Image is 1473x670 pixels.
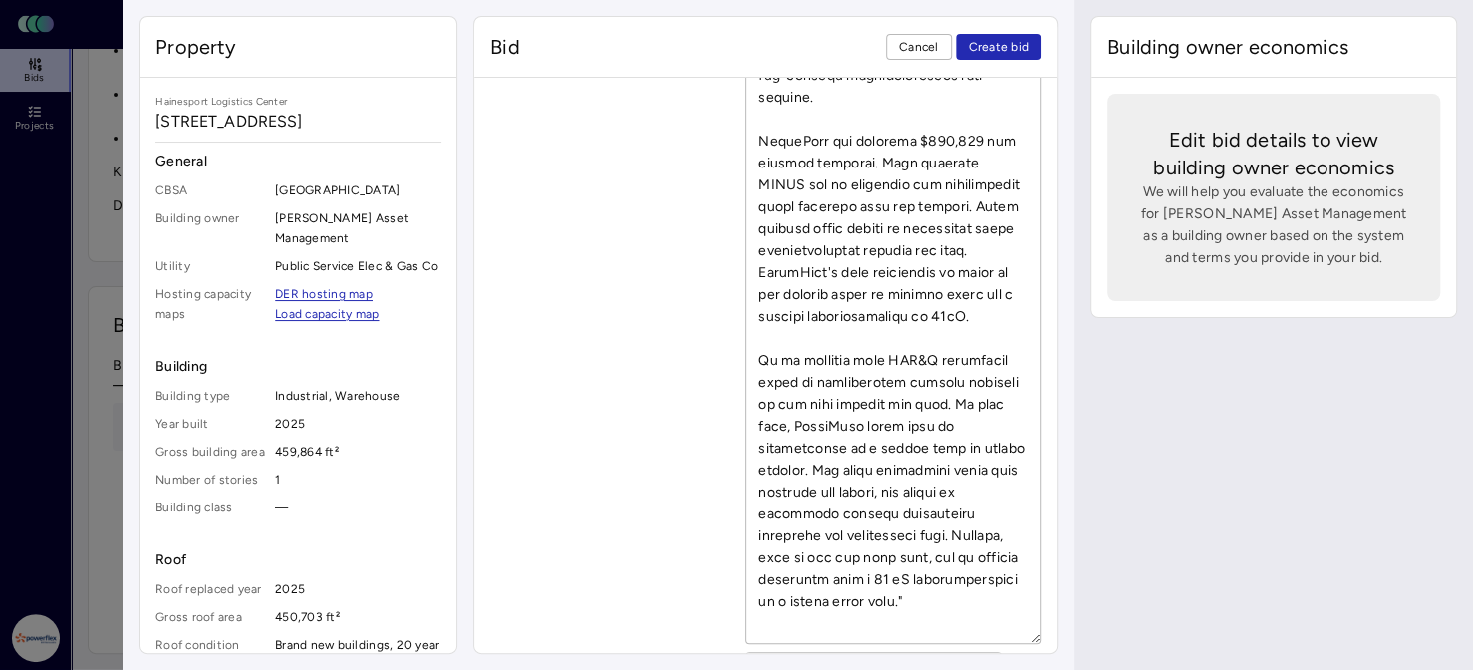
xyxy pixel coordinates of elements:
[275,607,441,627] span: 450,703 ft²
[155,284,267,324] span: Hosting capacity maps
[155,33,236,61] span: Property
[155,180,267,200] span: CBSA
[275,498,441,517] span: —
[1107,33,1348,61] span: Building owner economics
[155,442,267,462] span: Gross building area
[155,356,441,378] span: Building
[155,470,267,490] span: Number of stories
[155,208,267,248] span: Building owner
[275,256,441,276] span: Public Service Elec & Gas Co
[155,94,441,110] span: Hainesport Logistics Center
[155,151,441,172] span: General
[155,414,267,434] span: Year built
[155,256,267,276] span: Utility
[155,386,267,406] span: Building type
[275,180,441,200] span: [GEOGRAPHIC_DATA]
[275,414,441,434] span: 2025
[155,607,267,627] span: Gross roof area
[899,37,939,57] span: Cancel
[1139,126,1408,181] span: Edit bid details to view building owner economics
[490,33,519,61] span: Bid
[155,498,267,517] span: Building class
[886,34,952,60] button: Cancel
[275,470,441,490] span: 1
[956,34,1042,60] button: Create bid
[155,110,441,134] span: [STREET_ADDRESS]
[275,579,441,599] span: 2025
[275,386,441,406] span: Industrial, Warehouse
[275,208,441,248] span: [PERSON_NAME] Asset Management
[275,304,379,324] a: Load capacity map
[1139,181,1408,269] span: We will help you evaluate the economics for [PERSON_NAME] Asset Management as a building owner ba...
[155,579,267,599] span: Roof replaced year
[275,284,373,304] a: DER hosting map
[275,442,441,462] span: 459,864 ft²
[155,549,441,571] span: Roof
[969,37,1030,57] span: Create bid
